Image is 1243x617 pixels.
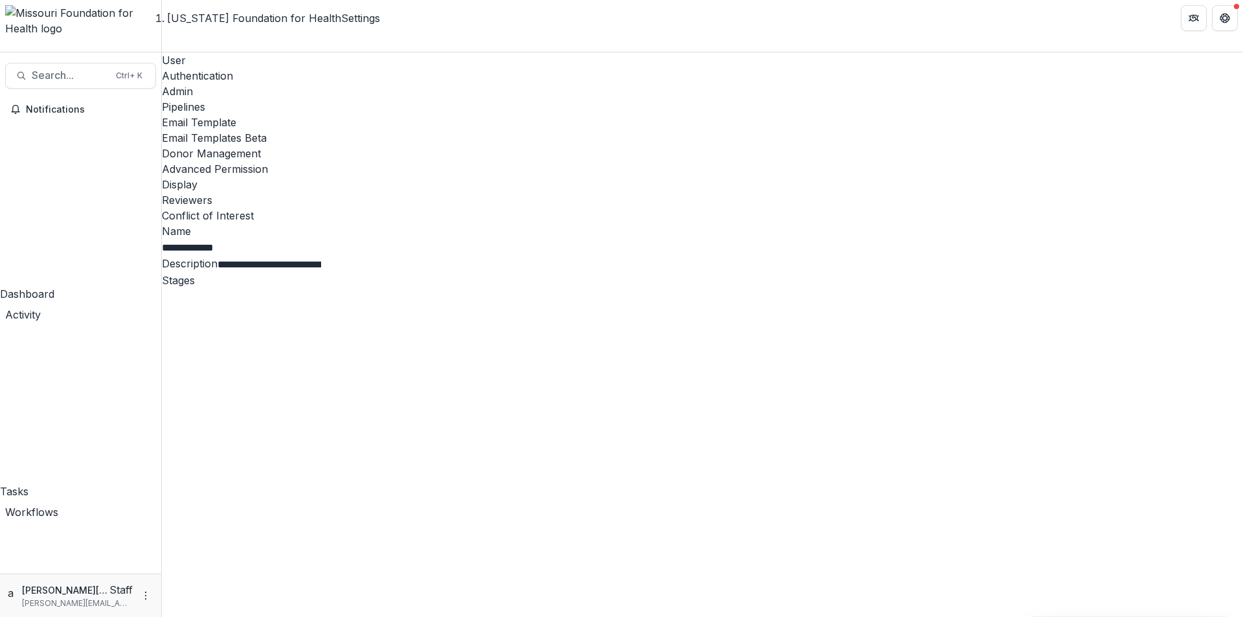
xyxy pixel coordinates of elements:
[5,63,156,89] button: Search...
[162,84,1243,99] a: Admin
[162,130,1243,146] a: Email Templates Beta
[5,5,156,36] img: Missouri Foundation for Health logo
[1212,5,1238,31] button: Get Help
[5,99,156,120] button: Notifications
[162,223,1243,239] p: Name
[167,10,380,26] div: [US_STATE] Foundation for Health Settings
[22,598,133,609] p: [PERSON_NAME][EMAIL_ADDRESS][DOMAIN_NAME]
[162,115,1243,130] a: Email Template
[162,208,1243,223] a: Conflict of Interest
[5,308,41,321] span: Activity
[22,583,109,597] p: [PERSON_NAME][EMAIL_ADDRESS][DOMAIN_NAME]
[162,273,1243,288] p: Stages
[162,257,218,270] label: Description
[162,99,1243,115] a: Pipelines
[167,10,380,26] nav: breadcrumb
[162,52,1243,68] a: User
[162,146,1243,161] a: Donor Management
[26,104,151,115] span: Notifications
[5,506,58,519] span: Workflows
[8,585,17,601] div: anveet@trytemelio.com
[162,192,1243,208] a: Reviewers
[32,69,108,82] span: Search...
[138,588,153,603] button: More
[245,131,267,144] span: Beta
[162,177,1243,192] a: Display
[162,130,1243,146] div: Email Templates
[113,69,145,83] div: Ctrl + K
[109,582,133,598] p: Staff
[1181,5,1207,31] button: Partners
[162,68,1243,84] a: Authentication
[162,161,1243,177] a: Advanced Permission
